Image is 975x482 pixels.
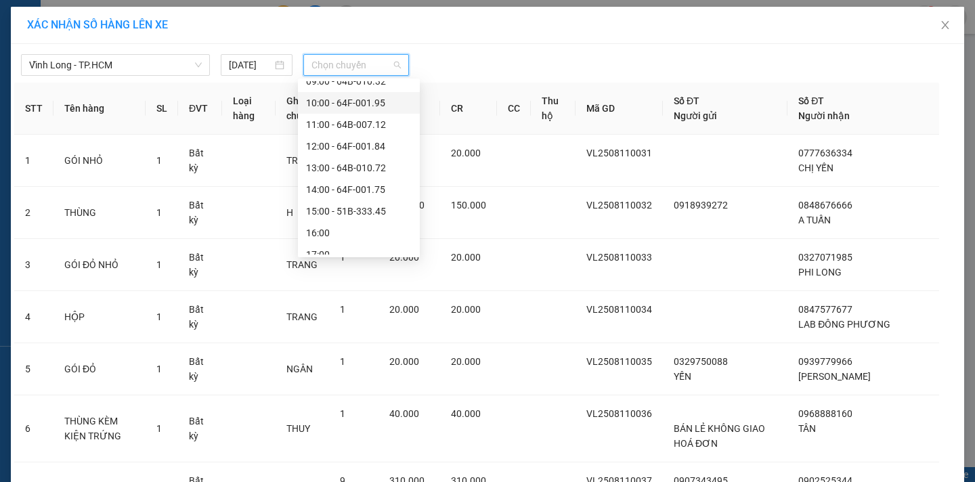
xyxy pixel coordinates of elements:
[798,304,852,315] span: 0847577677
[14,395,53,462] td: 6
[798,423,816,434] span: TÂN
[451,148,481,158] span: 20.000
[156,207,162,218] span: 1
[27,18,168,31] span: XÁC NHẬN SỐ HÀNG LÊN XE
[586,408,652,419] span: VL2508110036
[451,252,481,263] span: 20.000
[674,110,717,121] span: Người gửi
[340,304,345,315] span: 1
[798,267,842,278] span: PHI LONG
[14,239,53,291] td: 3
[116,44,224,60] div: TUẤN
[306,225,412,240] div: 16:00
[178,135,222,187] td: Bất kỳ
[286,311,318,322] span: TRANG
[156,155,162,166] span: 1
[156,259,162,270] span: 1
[798,162,833,173] span: CHỊ YẾN
[286,423,310,434] span: THUY
[586,252,652,263] span: VL2508110033
[178,395,222,462] td: Bất kỳ
[14,135,53,187] td: 1
[586,356,652,367] span: VL2508110035
[586,200,652,211] span: VL2508110032
[340,252,345,263] span: 1
[389,408,419,419] span: 40.000
[389,304,419,315] span: 20.000
[156,311,162,322] span: 1
[10,87,108,104] div: 40.000
[674,200,728,211] span: 0918939272
[306,247,412,262] div: 17:00
[306,139,412,154] div: 12:00 - 64F-001.84
[798,252,852,263] span: 0327071985
[497,83,531,135] th: CC
[156,364,162,374] span: 1
[798,148,852,158] span: 0777636334
[340,356,345,367] span: 1
[451,408,481,419] span: 40.000
[29,55,202,75] span: Vĩnh Long - TP.HCM
[586,304,652,315] span: VL2508110034
[178,239,222,291] td: Bất kỳ
[674,95,699,106] span: Số ĐT
[14,343,53,395] td: 5
[53,187,146,239] td: THÙNG
[222,83,276,135] th: Loại hàng
[116,13,148,27] span: Nhận:
[531,83,576,135] th: Thu hộ
[229,58,273,72] input: 11/08/2025
[286,207,293,218] span: H
[116,12,224,44] div: TP. [PERSON_NAME]
[440,83,497,135] th: CR
[798,371,871,382] span: [PERSON_NAME]
[286,155,318,166] span: TRANG
[674,371,691,382] span: YẾN
[311,55,401,75] span: Chọn chuyến
[586,148,652,158] span: VL2508110031
[178,343,222,395] td: Bất kỳ
[798,200,852,211] span: 0848676666
[674,356,728,367] span: 0329750088
[14,291,53,343] td: 4
[53,83,146,135] th: Tên hàng
[14,83,53,135] th: STT
[10,89,53,103] span: Thu rồi :
[306,95,412,110] div: 10:00 - 64F-001.95
[12,28,106,44] div: QUYÊN
[798,408,852,419] span: 0968888160
[53,135,146,187] td: GÓI NHỎ
[389,252,419,263] span: 20.000
[306,182,412,197] div: 14:00 - 64F-001.75
[53,291,146,343] td: HỘP
[798,95,824,106] span: Số ĐT
[178,83,222,135] th: ĐVT
[674,423,765,449] span: BÁN LẺ KHÔNG GIAO HOÁ ĐƠN
[286,259,318,270] span: TRANG
[451,356,481,367] span: 20.000
[798,215,831,225] span: A TUẤN
[53,343,146,395] td: GÓI ĐỎ
[12,12,106,28] div: Vĩnh Long
[306,117,412,132] div: 11:00 - 64B-007.12
[340,408,345,419] span: 1
[286,364,313,374] span: NGÂN
[798,110,850,121] span: Người nhận
[451,200,486,211] span: 150.000
[116,60,224,79] div: 0935656581
[53,239,146,291] td: GÓI ĐỎ NHỎ
[53,395,146,462] td: THÙNG KÈM KIỆN TRỨNG
[306,204,412,219] div: 15:00 - 51B-333.45
[798,319,890,330] span: LAB ĐÔNG PHƯƠNG
[306,74,412,89] div: 09:00 - 64B-010.32
[14,187,53,239] td: 2
[926,7,964,45] button: Close
[451,304,481,315] span: 20.000
[146,83,178,135] th: SL
[156,423,162,434] span: 1
[12,13,32,27] span: Gửi:
[12,44,106,63] div: 0938779940
[178,187,222,239] td: Bất kỳ
[178,291,222,343] td: Bất kỳ
[576,83,663,135] th: Mã GD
